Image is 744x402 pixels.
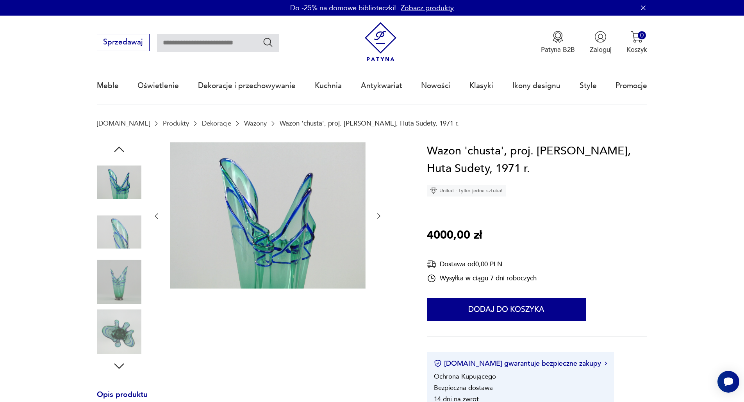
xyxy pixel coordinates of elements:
[97,34,150,51] button: Sprzedawaj
[427,259,537,269] div: Dostawa od 0,00 PLN
[401,3,454,13] a: Zobacz produkty
[430,187,437,194] img: Ikona diamentu
[638,31,646,39] div: 0
[434,383,493,392] li: Bezpieczna dostawa
[97,40,150,46] a: Sprzedawaj
[512,68,560,104] a: Ikony designu
[590,45,612,54] p: Zaloguj
[626,31,647,54] button: 0Koszyk
[280,120,459,127] p: Wazon 'chusta', proj. [PERSON_NAME], Huta Sudety, 1971 r.
[97,160,141,205] img: Zdjęcie produktu Wazon 'chusta', proj. Z. Horbowy, Huta Sudety, 1971 r.
[198,68,296,104] a: Dekoracje i przechowywanie
[97,210,141,254] img: Zdjęcie produktu Wazon 'chusta', proj. Z. Horbowy, Huta Sudety, 1971 r.
[631,31,643,43] img: Ikona koszyka
[202,120,231,127] a: Dekoracje
[469,68,493,104] a: Klasyki
[97,68,119,104] a: Meble
[170,142,366,289] img: Zdjęcie produktu Wazon 'chusta', proj. Z. Horbowy, Huta Sudety, 1971 r.
[580,68,597,104] a: Style
[427,274,537,283] div: Wysyłka w ciągu 7 dni roboczych
[97,120,150,127] a: [DOMAIN_NAME]
[97,309,141,354] img: Zdjęcie produktu Wazon 'chusta', proj. Z. Horbowy, Huta Sudety, 1971 r.
[97,260,141,304] img: Zdjęcie produktu Wazon 'chusta', proj. Z. Horbowy, Huta Sudety, 1971 r.
[361,68,402,104] a: Antykwariat
[361,22,400,62] img: Patyna - sklep z meblami i dekoracjami vintage
[434,372,496,381] li: Ochrona Kupującego
[626,45,647,54] p: Koszyk
[552,31,564,43] img: Ikona medalu
[427,185,506,197] div: Unikat - tylko jedna sztuka!
[427,298,586,321] button: Dodaj do koszyka
[541,31,575,54] a: Ikona medaluPatyna B2B
[616,68,647,104] a: Promocje
[427,142,647,178] h1: Wazon 'chusta', proj. [PERSON_NAME], Huta Sudety, 1971 r.
[427,227,482,244] p: 4000,00 zł
[605,361,607,365] img: Ikona strzałki w prawo
[434,359,607,368] button: [DOMAIN_NAME] gwarantuje bezpieczne zakupy
[590,31,612,54] button: Zaloguj
[315,68,342,104] a: Kuchnia
[717,371,739,393] iframe: Smartsupp widget button
[262,37,274,48] button: Szukaj
[137,68,179,104] a: Oświetlenie
[244,120,267,127] a: Wazony
[541,31,575,54] button: Patyna B2B
[290,3,396,13] p: Do -25% na domowe biblioteczki!
[427,259,436,269] img: Ikona dostawy
[594,31,607,43] img: Ikonka użytkownika
[541,45,575,54] p: Patyna B2B
[163,120,189,127] a: Produkty
[421,68,450,104] a: Nowości
[434,359,442,367] img: Ikona certyfikatu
